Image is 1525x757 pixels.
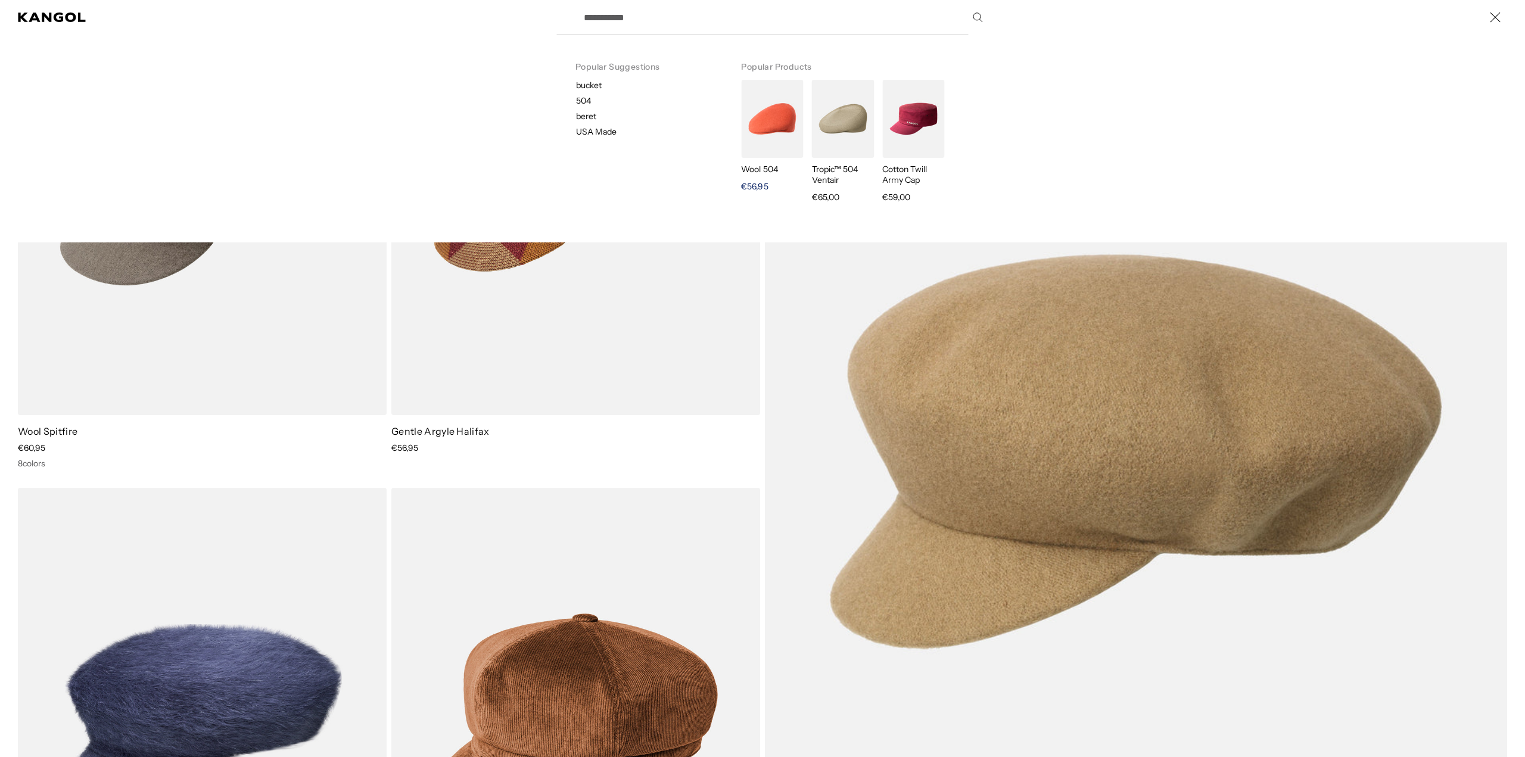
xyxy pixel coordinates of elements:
a: Tropic™ 504 Ventair Tropic™ 504 Ventair €65,00 [808,80,874,204]
a: Kangol [18,13,86,22]
p: Tropic™ 504 Ventair [812,164,874,185]
p: beret [576,111,722,122]
button: Search here [972,12,983,23]
span: €65,00 [812,190,839,204]
p: bucket [576,80,722,91]
p: Cotton Twill Army Cap [882,164,944,185]
a: Cotton Twill Army Cap Cotton Twill Army Cap €59,00 [879,80,944,204]
img: Wool 504 [741,80,803,158]
p: 504 [576,95,722,106]
p: Wool 504 [741,164,803,175]
a: USA Made [561,126,722,137]
img: Tropic™ 504 Ventair [812,80,874,158]
a: Wool 504 Wool 504 €56,95 [737,80,803,194]
p: USA Made [576,126,617,137]
span: €59,00 [882,190,910,204]
span: €56,95 [741,179,768,194]
img: Cotton Twill Army Cap [882,80,944,158]
button: Close [1483,5,1507,29]
h3: Popular Suggestions [575,46,703,80]
h3: Popular Products [741,46,949,80]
